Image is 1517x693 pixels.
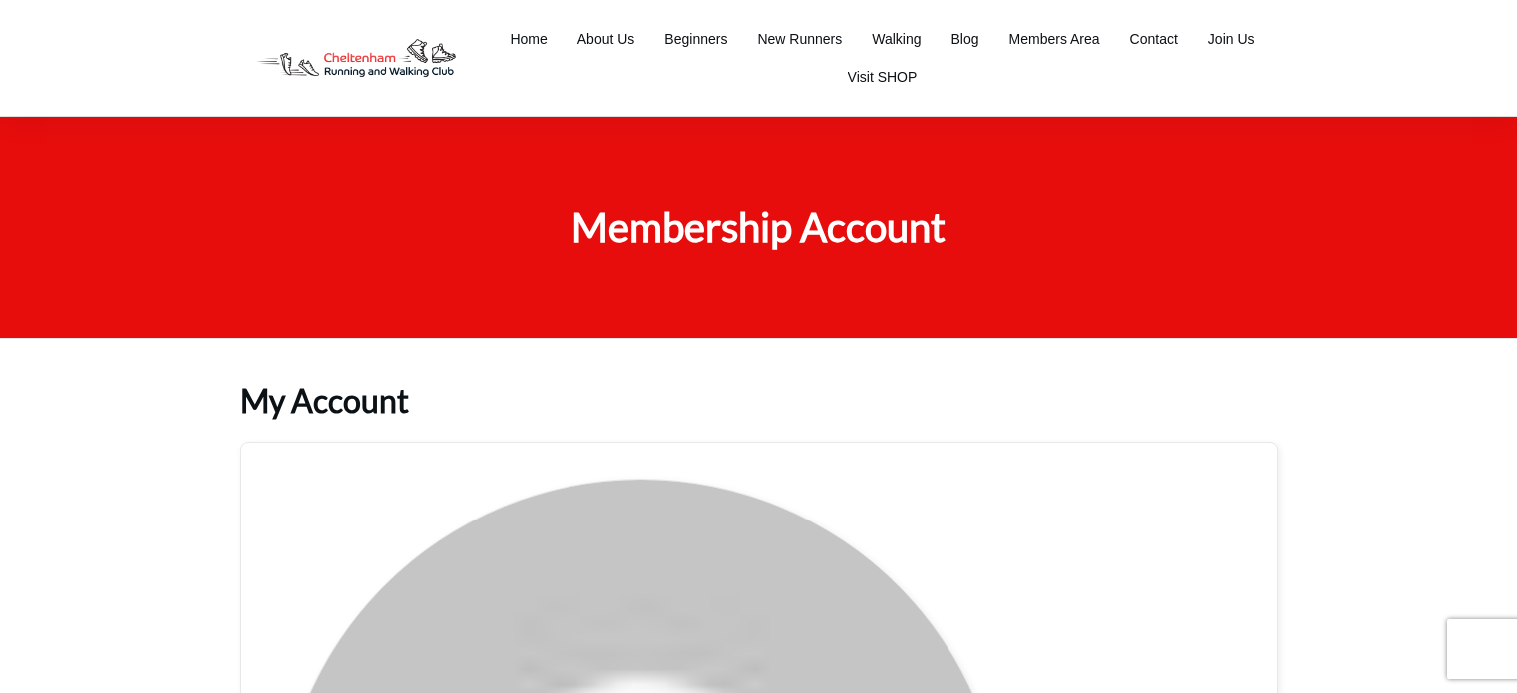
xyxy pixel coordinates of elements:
a: New Runners [757,25,842,53]
span: Membership Account [571,203,946,251]
img: Decathlon [240,25,473,92]
a: Beginners [664,25,727,53]
a: Members Area [1009,25,1100,53]
a: About Us [577,25,635,53]
a: Join Us [1208,25,1255,53]
a: Visit SHOP [848,63,918,91]
h2: My Account [240,379,1278,424]
a: Contact [1130,25,1178,53]
a: Home [510,25,547,53]
a: Walking [872,25,921,53]
a: Blog [951,25,979,53]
